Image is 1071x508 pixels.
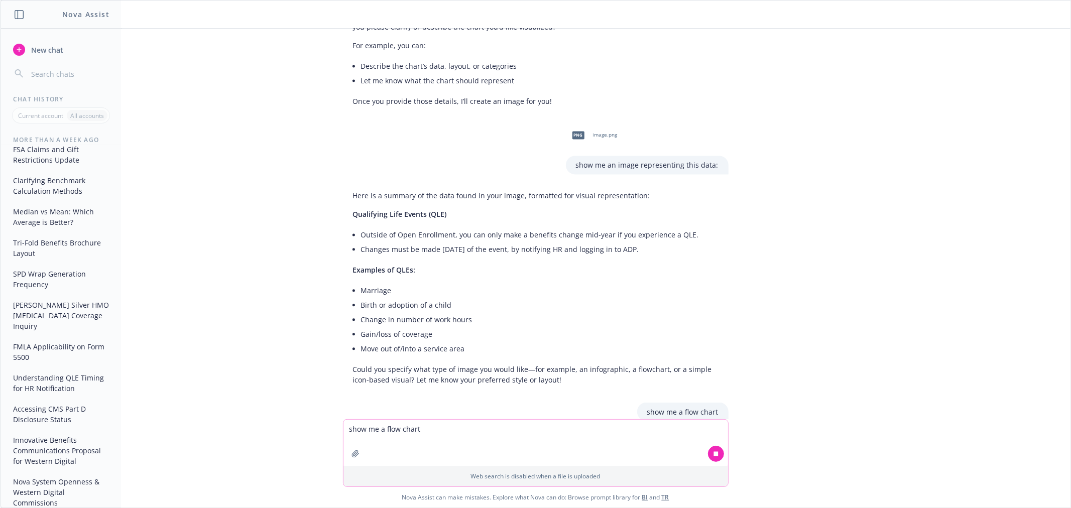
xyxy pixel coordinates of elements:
[9,266,113,293] button: SPD Wrap Generation Frequency
[361,283,719,298] li: Marriage
[1,95,121,103] div: Chat History
[593,132,618,138] span: image.png
[353,190,719,201] p: Here is a summary of the data found in your image, formatted for visual representation:
[361,341,719,356] li: Move out of/into a service area
[572,131,584,139] span: png
[361,298,719,312] li: Birth or adoption of a child
[9,297,113,334] button: [PERSON_NAME] Silver HMO [MEDICAL_DATA] Coverage Inquiry
[353,40,719,51] p: For example, you can:
[29,45,63,55] span: New chat
[70,111,104,120] p: All accounts
[9,141,113,168] button: FSA Claims and Gift Restrictions Update
[29,67,109,81] input: Search chats
[9,338,113,365] button: FMLA Applicability on Form 5500
[361,73,719,88] li: Let me know what the chart should represent
[361,59,719,73] li: Describe the chart’s data, layout, or categories
[9,172,113,199] button: Clarifying Benchmark Calculation Methods
[9,369,113,397] button: Understanding QLE Timing for HR Notification
[647,407,719,417] p: show me a flow chart
[5,487,1066,507] span: Nova Assist can make mistakes. Explore what Nova can do: Browse prompt library for and
[18,111,63,120] p: Current account
[9,203,113,230] button: Median vs Mean: Which Average is Better?
[361,327,719,341] li: Gain/loss of coverage
[662,493,669,501] a: TR
[9,41,113,59] button: New chat
[9,234,113,262] button: Tri-Fold Benefits Brochure Layout
[349,472,722,480] p: Web search is disabled when a file is uploaded
[62,9,109,20] h1: Nova Assist
[9,432,113,469] button: Innovative Benefits Communications Proposal for Western Digital
[642,493,648,501] a: BI
[361,227,719,242] li: Outside of Open Enrollment, you can only make a benefits change mid-year if you experience a QLE.
[566,122,620,148] div: pngimage.png
[576,160,719,170] p: show me an image representing this data:
[361,312,719,327] li: Change in number of work hours
[353,265,416,275] span: Examples of QLEs:
[353,209,447,219] span: Qualifying Life Events (QLE)
[9,401,113,428] button: Accessing CMS Part D Disclosure Status
[353,96,719,106] p: Once you provide those details, I’ll create an image for you!
[361,242,719,257] li: Changes must be made [DATE] of the event, by notifying HR and logging in to ADP.
[353,364,719,385] p: Could you specify what type of image you would like—for example, an infographic, a flowchart, or ...
[1,136,121,144] div: More than a week ago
